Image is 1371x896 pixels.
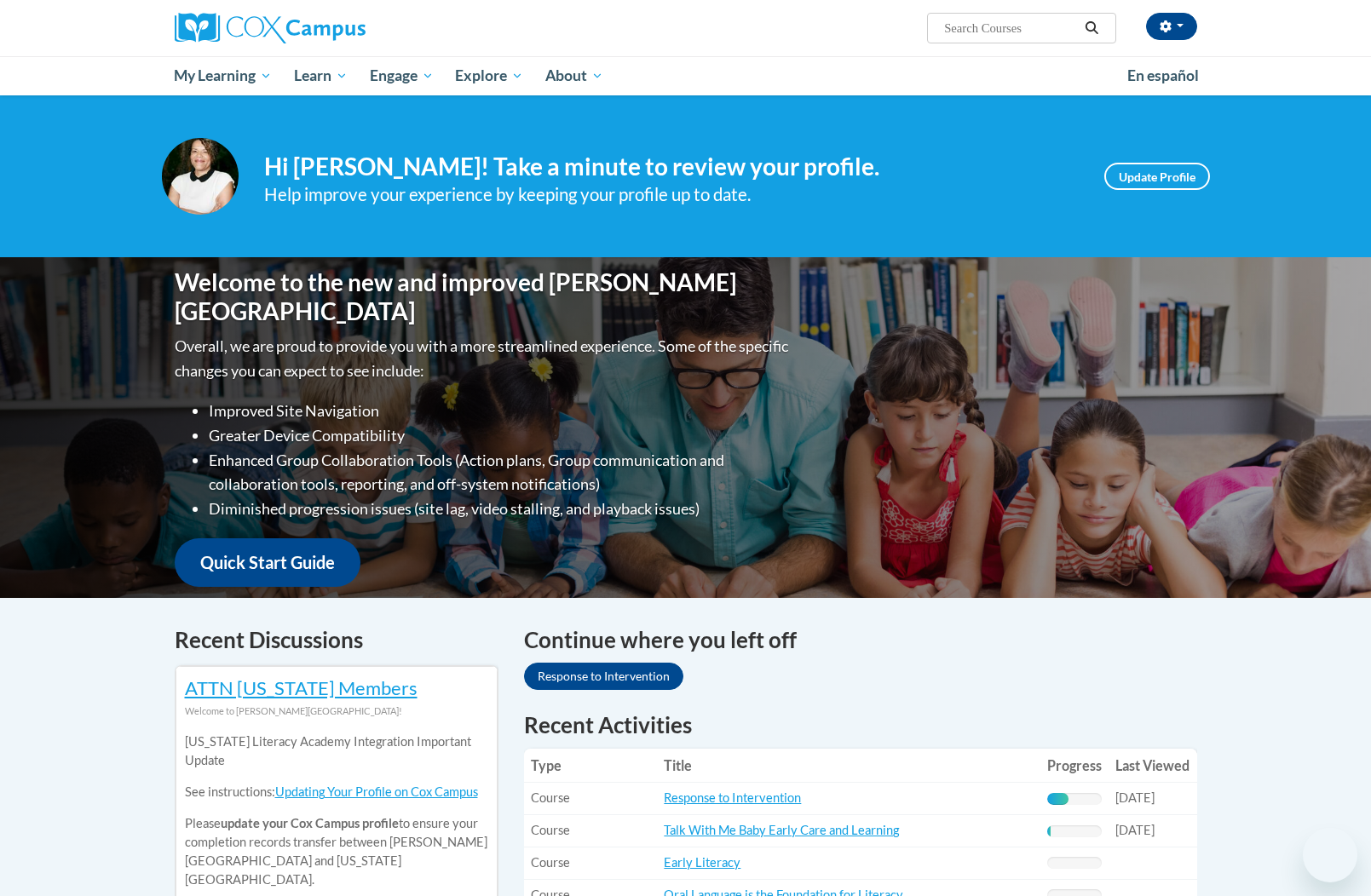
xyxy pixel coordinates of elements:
[1127,66,1199,84] span: En español
[185,676,418,699] a: ATTN [US_STATE] Members
[175,13,366,43] img: Cox Campus
[175,623,498,657] h4: Recent Discussions
[1047,793,1068,805] div: Progress, %
[1104,163,1210,190] a: Update Profile
[185,702,488,721] div: Welcome to [PERSON_NAME][GEOGRAPHIC_DATA]!
[1109,749,1196,783] th: Last Viewed
[1116,58,1210,94] a: En español
[185,783,488,801] p: See instructions:
[524,663,683,690] a: Response to Intervention
[531,790,570,805] span: Course
[185,732,488,770] p: [US_STATE] Literacy Academy Integration Important Update
[524,709,1197,740] h1: Recent Activities
[294,66,348,86] span: Learn
[1040,749,1109,783] th: Progress
[175,334,792,383] p: Overall, we are proud to provide you with a more streamlined experience. Some of the specific cha...
[283,56,359,95] a: Learn
[664,790,801,805] a: Response to Intervention
[275,784,478,799] a: Updating Your Profile on Cox Campus
[221,816,399,830] b: update your Cox Campus profile
[534,56,614,95] a: About
[455,66,523,86] span: Explore
[175,268,792,325] h1: Welcome to the new and improved [PERSON_NAME][GEOGRAPHIC_DATA]
[264,181,1079,209] div: Help improve your experience by keeping your profile up to date.
[657,749,1040,783] th: Title
[1303,828,1357,882] iframe: Button to launch messaging window
[359,56,445,95] a: Engage
[664,855,740,870] a: Early Literacy
[209,448,792,497] li: Enhanced Group Collaboration Tools (Action plans, Group communication and collaboration tools, re...
[524,623,1197,657] h4: Continue where you left off
[531,823,570,837] span: Course
[149,56,1223,95] div: Main menu
[175,538,360,587] a: Quick Start Guide
[531,855,570,870] span: Course
[162,138,239,215] img: Profile Image
[209,423,792,448] li: Greater Device Compatibility
[209,399,792,423] li: Improved Site Navigation
[664,823,899,837] a: Talk With Me Baby Early Care and Learning
[1079,18,1104,38] button: Search
[264,152,1079,181] h4: Hi [PERSON_NAME]! Take a minute to review your profile.
[370,66,434,86] span: Engage
[209,497,792,521] li: Diminished progression issues (site lag, video stalling, and playback issues)
[1115,823,1155,837] span: [DATE]
[174,66,272,86] span: My Learning
[1146,13,1197,40] button: Account Settings
[545,66,603,86] span: About
[942,18,1079,38] input: Search Courses
[175,13,498,43] a: Cox Campus
[1115,790,1155,805] span: [DATE]
[444,56,534,95] a: Explore
[1047,825,1050,837] div: Progress, %
[164,56,284,95] a: My Learning
[524,749,658,783] th: Type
